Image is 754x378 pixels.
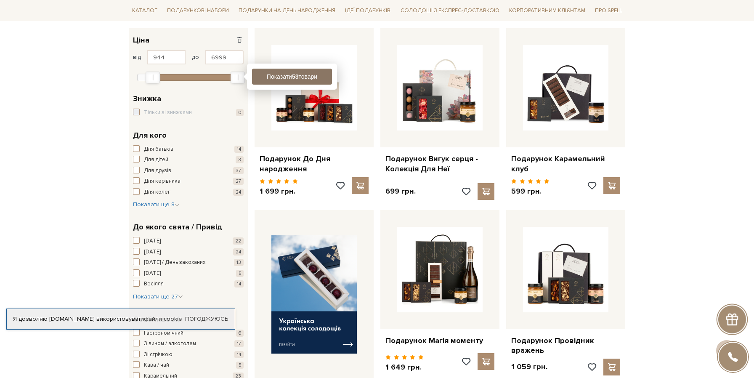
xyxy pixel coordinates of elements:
span: Тільки зі знижками [144,109,192,117]
span: 14 [234,351,244,358]
button: Весілля 14 [133,280,244,288]
button: Кава / чай 5 [133,361,244,370]
button: Для друзів 37 [133,167,244,175]
p: 599 грн. [511,186,550,196]
span: Ціна [133,35,149,46]
p: 699 грн. [385,186,416,196]
div: Min [146,72,160,83]
a: файли cookie [144,315,182,322]
span: Кава / чай [144,361,169,370]
a: Солодощі з експрес-доставкою [397,3,503,18]
a: Подарунок Провідник вражень [511,336,620,356]
button: Показати ще 27 [133,293,183,301]
div: Max [231,72,245,83]
span: Для дітей [144,156,168,164]
span: 5 [236,362,244,369]
span: До якого свята / Привід [133,221,222,233]
a: Корпоративним клієнтам [506,3,589,18]
span: 22 [233,237,244,245]
span: Для керівника [144,177,181,186]
span: [DATE] / День закоханих [144,258,205,267]
span: Весілля [144,280,164,288]
div: Я дозволяю [DOMAIN_NAME] використовувати [7,315,235,323]
input: Ціна [147,50,186,64]
button: Тільки зі знижками 0 [133,109,244,117]
span: Показати ще 8 [133,201,180,208]
button: Для дітей 3 [133,156,244,164]
span: Для кого [133,130,167,141]
a: Подарунок До Дня народження [260,154,369,174]
span: Показати ще 27 [133,293,183,300]
a: Подарунок Вигук серця - Колекція Для Неї [385,154,494,174]
span: [DATE] [144,269,161,278]
button: [DATE] 24 [133,248,244,256]
img: banner [271,235,357,354]
a: Подарунок Магія моменту [385,336,494,346]
span: до [192,53,199,61]
span: Для колег [144,188,170,197]
a: Подарунок Карамельний клуб [511,154,620,174]
input: Ціна [205,50,244,64]
span: Зі стрічкою [144,351,173,359]
span: 14 [234,280,244,287]
b: 53 [292,73,299,80]
span: Знижка [133,93,161,104]
button: Гастрономічний 6 [133,329,244,338]
button: З вином / алкоголем 17 [133,340,244,348]
a: Погоджуюсь [185,315,228,323]
span: 6 [236,330,244,337]
button: Для керівника 27 [133,177,244,186]
span: Каталог [129,4,161,17]
span: 5 [236,270,244,277]
button: Для батьків 14 [133,145,244,154]
button: Показати ще 8 [133,200,180,209]
span: 24 [233,189,244,196]
button: Показати53товари [252,69,332,85]
span: Подарунки на День народження [235,4,339,17]
span: Для батьків [144,145,173,154]
span: 3 [236,156,244,163]
span: 17 [234,340,244,347]
span: 0 [236,109,244,116]
p: 1 699 грн. [260,186,298,196]
p: 1 649 грн. [385,362,424,372]
span: 14 [234,146,244,153]
p: 1 059 грн. [511,362,547,372]
span: [DATE] [144,237,161,245]
span: 24 [233,248,244,256]
button: [DATE] 22 [133,237,244,245]
button: Для колег 24 [133,188,244,197]
span: Подарункові набори [164,4,232,17]
span: Про Spell [592,4,625,17]
button: Зі стрічкою 14 [133,351,244,359]
span: 27 [233,178,244,185]
span: Для друзів [144,167,171,175]
button: [DATE] / День закоханих 13 [133,258,244,267]
span: від [133,53,141,61]
span: 13 [234,259,244,266]
span: З вином / алкоголем [144,340,196,348]
span: Гастрономічний [144,329,183,338]
span: 37 [233,167,244,174]
button: [DATE] 5 [133,269,244,278]
span: [DATE] [144,248,161,256]
span: Ідеї подарунків [342,4,394,17]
